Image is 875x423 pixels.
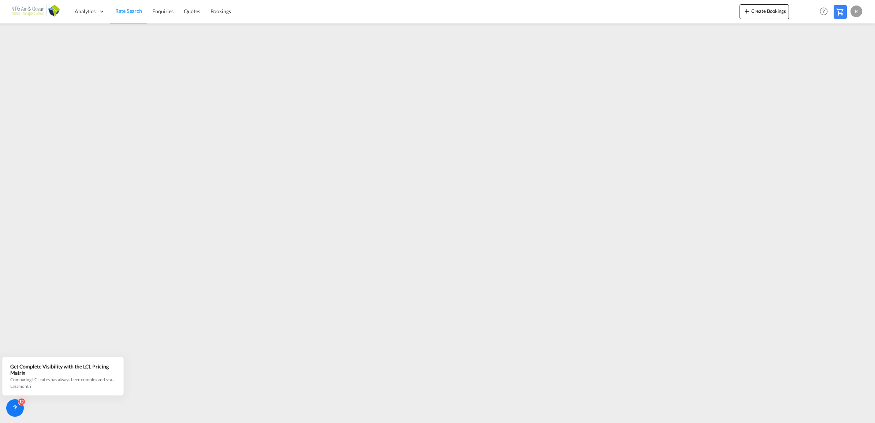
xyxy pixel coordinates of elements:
span: Bookings [211,8,231,14]
span: Help [818,5,830,18]
div: R [850,5,862,17]
span: Quotes [184,8,200,14]
md-icon: icon-plus 400-fg [742,7,751,15]
span: Analytics [75,8,96,15]
span: Rate Search [115,8,142,14]
button: icon-plus 400-fgCreate Bookings [740,4,789,19]
div: Help [818,5,834,18]
img: af31b1c0b01f11ecbc353f8e72265e29.png [11,3,60,20]
span: Enquiries [152,8,174,14]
